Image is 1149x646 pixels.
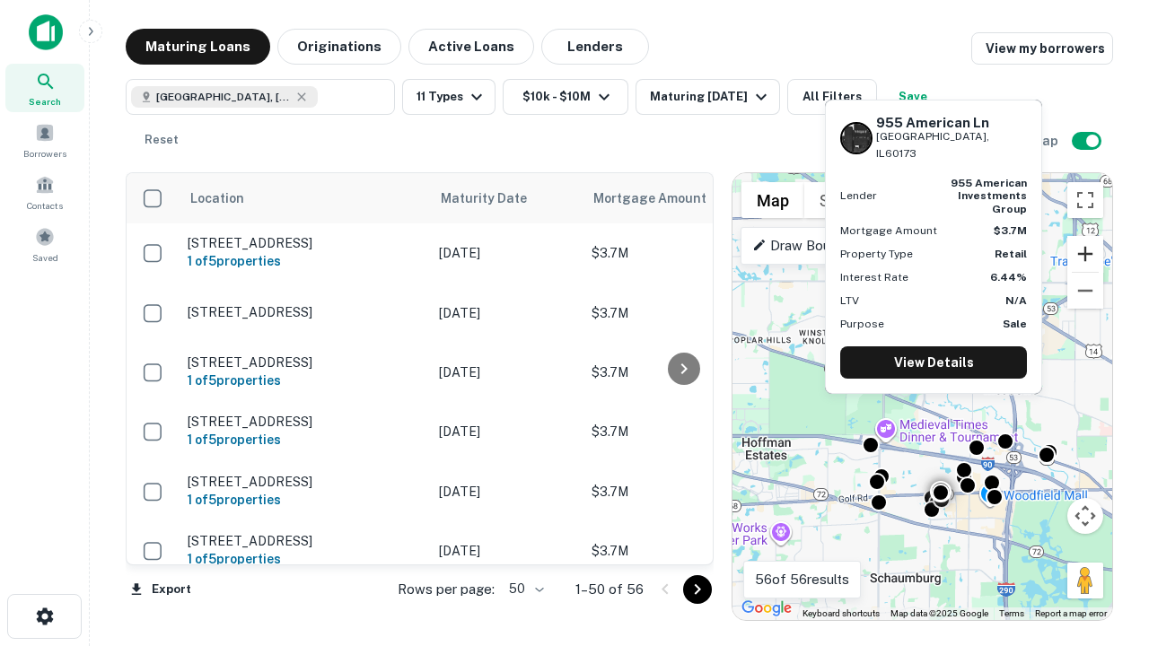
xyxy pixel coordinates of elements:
span: Search [29,94,61,109]
p: 1–50 of 56 [575,579,644,600]
p: $3.7M [592,303,771,323]
span: Map data ©2025 Google [890,608,988,618]
a: Terms (opens in new tab) [999,608,1024,618]
p: [DATE] [439,243,574,263]
button: Save your search to get updates of matches that match your search criteria. [884,79,942,115]
img: capitalize-icon.png [29,14,63,50]
p: $3.7M [592,541,771,561]
h6: 1 of 5 properties [188,371,421,390]
p: [STREET_ADDRESS] [188,354,421,371]
h6: 955 American Ln [876,115,1027,131]
th: Mortgage Amount [583,173,780,223]
span: Location [189,188,244,209]
p: Lender [840,188,877,204]
p: LTV [840,292,859,309]
button: Go to next page [683,575,712,604]
p: [DATE] [439,362,574,382]
button: Show satellite imagery [804,182,893,218]
button: Lenders [541,29,649,65]
p: $3.7M [592,243,771,263]
strong: $3.7M [994,224,1027,237]
p: Rows per page: [398,579,495,600]
a: Search [5,64,84,112]
span: Contacts [27,198,63,213]
h6: 1 of 5 properties [188,490,421,510]
button: Export [126,576,196,603]
button: Zoom out [1067,273,1103,309]
p: Purpose [840,316,884,332]
button: 11 Types [402,79,496,115]
button: Zoom in [1067,236,1103,272]
button: $10k - $10M [503,79,628,115]
div: 0 0 [732,173,1112,620]
button: Maturing Loans [126,29,270,65]
h6: 1 of 5 properties [188,251,421,271]
img: Google [737,597,796,620]
a: View my borrowers [971,32,1113,65]
p: [STREET_ADDRESS] [188,414,421,430]
p: [DATE] [439,422,574,441]
button: Active Loans [408,29,534,65]
div: 50 [502,576,547,602]
p: [STREET_ADDRESS] [188,533,421,549]
p: [STREET_ADDRESS] [188,235,421,251]
button: Toggle fullscreen view [1067,182,1103,218]
a: Borrowers [5,116,84,164]
p: [DATE] [439,482,574,502]
strong: 955 american investments group [951,177,1027,215]
p: [GEOGRAPHIC_DATA], IL60173 [876,128,1027,162]
p: [STREET_ADDRESS] [188,474,421,490]
button: Originations [277,29,401,65]
a: Report a map error [1035,608,1107,618]
button: Show street map [741,182,804,218]
p: [DATE] [439,541,574,561]
button: Keyboard shortcuts [803,607,880,620]
button: Maturing [DATE] [636,79,780,115]
p: 56 of 56 results [755,569,849,590]
a: Open this area in Google Maps (opens a new window) [737,597,796,620]
span: [GEOGRAPHIC_DATA], [GEOGRAPHIC_DATA] [156,89,291,105]
strong: 6.44% [990,271,1027,284]
span: Saved [32,250,58,265]
a: Saved [5,220,84,268]
button: Drag Pegman onto the map to open Street View [1067,563,1103,598]
iframe: Chat Widget [1059,445,1149,531]
p: [DATE] [439,303,574,323]
h6: 1 of 5 properties [188,430,421,450]
div: Maturing [DATE] [650,86,772,108]
span: Mortgage Amount [593,188,730,209]
button: Reset [133,122,190,158]
strong: Sale [1003,318,1027,330]
span: Maturity Date [441,188,550,209]
p: [STREET_ADDRESS] [188,304,421,320]
th: Maturity Date [430,173,583,223]
a: Contacts [5,168,84,216]
span: Borrowers [23,146,66,161]
p: $3.7M [592,362,771,382]
strong: N/A [1005,294,1027,307]
p: Interest Rate [840,269,908,285]
a: View Details [840,346,1027,379]
p: $3.7M [592,482,771,502]
h6: 1 of 5 properties [188,549,421,569]
p: Property Type [840,246,913,262]
th: Location [179,173,430,223]
p: $3.7M [592,422,771,441]
strong: Retail [995,248,1027,260]
button: All Filters [787,79,877,115]
p: Mortgage Amount [840,223,937,239]
p: Draw Boundary [752,235,864,257]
